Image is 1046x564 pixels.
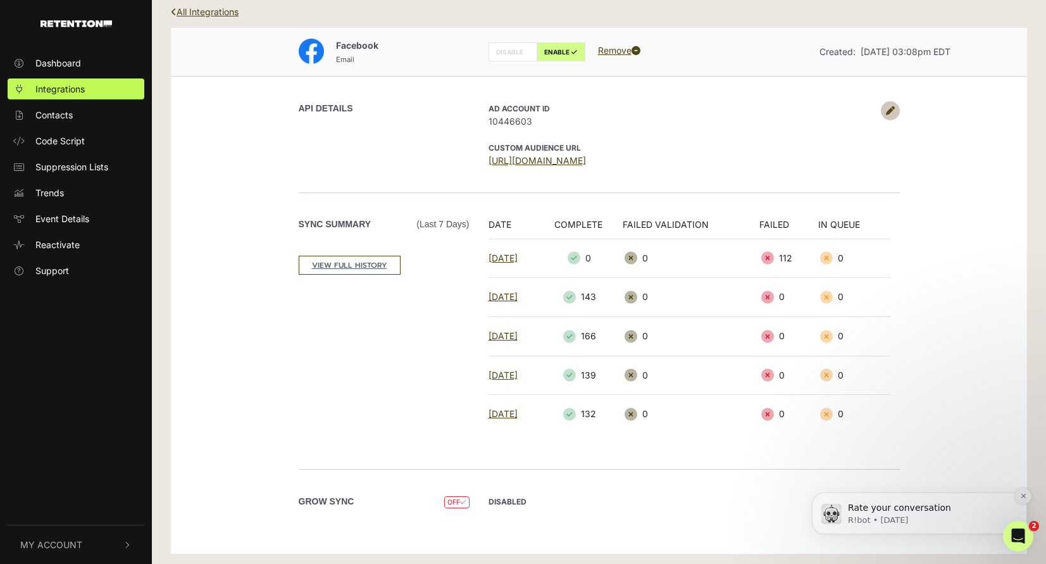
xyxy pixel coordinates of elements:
[1029,521,1039,531] span: 2
[8,525,144,564] button: My Account
[8,182,144,203] a: Trends
[8,53,144,73] a: Dashboard
[444,496,469,508] span: OFF
[35,56,81,70] span: Dashboard
[489,155,586,166] a: [URL][DOMAIN_NAME]
[542,316,623,356] td: 166
[489,104,550,113] strong: AD Account ID
[489,253,518,263] a: [DATE]
[489,408,518,419] a: [DATE]
[537,42,585,61] label: ENABLE
[35,134,85,147] span: Code Script
[818,356,890,395] td: 0
[489,370,518,380] a: [DATE]
[818,218,890,239] th: IN QUEUE
[336,55,354,64] small: Email
[299,495,354,508] label: Grow Sync
[299,256,401,275] a: VIEW FULL HISTORY
[55,102,218,113] p: Message from R!bot, sent 2d ago
[623,356,759,395] td: 0
[759,218,818,239] th: FAILED
[35,238,80,251] span: Reactivate
[416,218,469,231] span: (Last 7 days)
[759,316,818,356] td: 0
[542,278,623,317] td: 143
[818,316,890,356] td: 0
[299,39,324,64] img: Facebook
[299,218,470,231] label: Sync Summary
[542,356,623,395] td: 139
[8,156,144,177] a: Suppression Lists
[818,239,890,278] td: 0
[489,218,542,239] th: DATE
[489,115,875,128] span: 10446603
[623,316,759,356] td: 0
[623,278,759,317] td: 0
[818,395,890,434] td: 0
[623,395,759,434] td: 0
[28,91,49,111] img: Profile image for R!bot
[759,278,818,317] td: 0
[19,80,234,122] div: message notification from R!bot, 2d ago. Rate your conversation
[8,208,144,229] a: Event Details
[759,356,818,395] td: 0
[35,186,64,199] span: Trends
[299,102,353,115] label: API DETAILS
[759,395,818,434] td: 0
[55,90,158,100] span: Rate your conversation
[819,46,856,57] span: Created:
[489,291,518,302] a: [DATE]
[8,130,144,151] a: Code Script
[489,330,518,341] a: [DATE]
[489,497,526,506] strong: DISABLED
[1003,521,1033,551] iframe: Intercom live chat
[623,218,759,239] th: FAILED VALIDATION
[35,108,73,122] span: Contacts
[542,239,623,278] td: 0
[623,239,759,278] td: 0
[818,278,890,317] td: 0
[171,6,239,17] a: All Integrations
[35,264,69,277] span: Support
[8,104,144,125] a: Contacts
[35,160,108,173] span: Suppression Lists
[8,260,144,281] a: Support
[489,42,537,61] label: DISABLE
[35,212,89,225] span: Event Details
[598,45,640,56] a: Remove
[793,413,1046,555] iframe: Intercom notifications message
[20,538,82,551] span: My Account
[35,82,85,96] span: Integrations
[40,20,112,27] img: Retention.com
[542,395,623,434] td: 132
[861,46,950,57] span: [DATE] 03:08pm EDT
[222,75,239,92] button: Dismiss notification
[336,40,378,51] span: Facebook
[8,234,144,255] a: Reactivate
[759,239,818,278] td: 112
[8,78,144,99] a: Integrations
[489,143,581,153] strong: CUSTOM AUDIENCE URL
[542,218,623,239] th: COMPLETE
